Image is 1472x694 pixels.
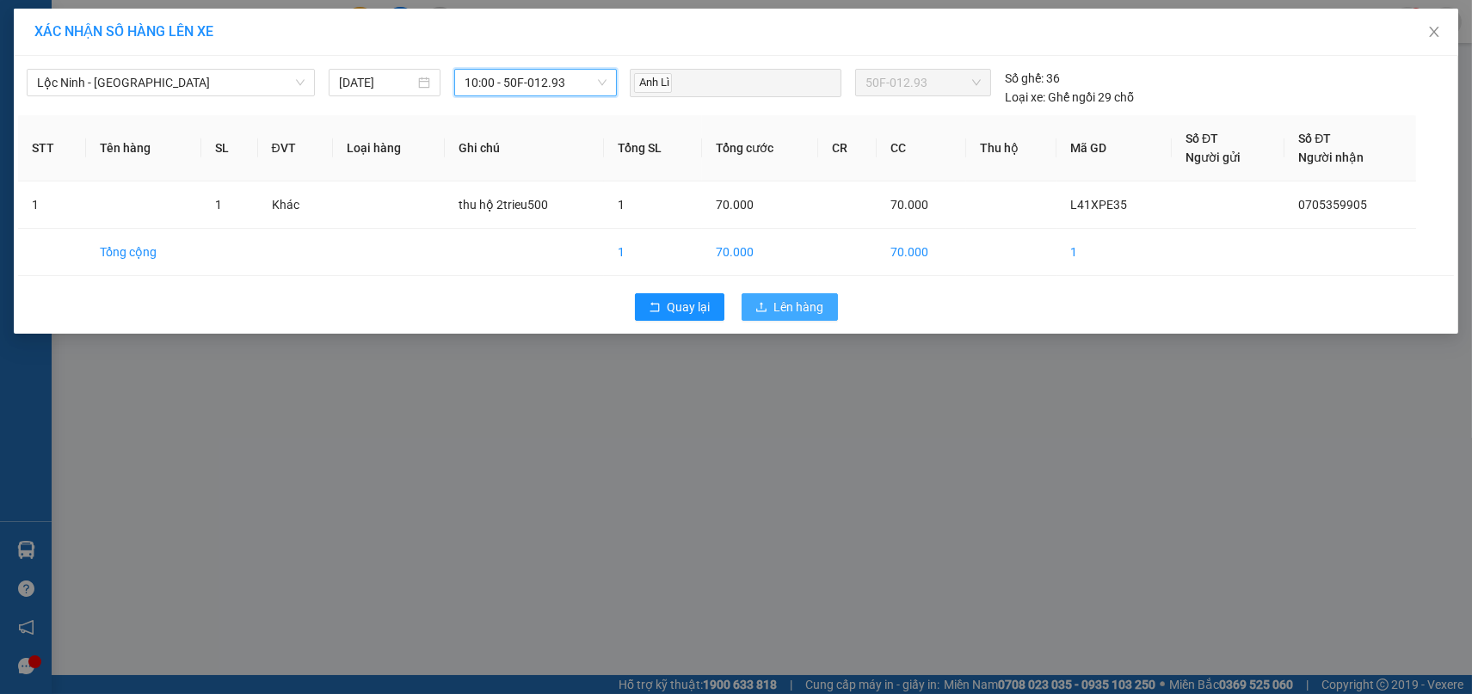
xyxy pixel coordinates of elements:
span: 50F-012.93 [865,70,981,95]
span: 10:00 - 50F-012.93 [465,70,607,95]
span: Lộc Ninh - Sài Gòn [37,70,305,95]
th: Loại hàng [333,115,445,181]
th: Thu hộ [966,115,1056,181]
span: close [1427,25,1441,39]
th: Tổng cước [702,115,818,181]
th: CC [877,115,966,181]
th: Mã GD [1056,115,1172,181]
td: 70.000 [702,229,818,276]
td: 1 [1056,229,1172,276]
span: Số ĐT [1298,132,1331,145]
th: CR [818,115,877,181]
span: XÁC NHẬN SỐ HÀNG LÊN XE [34,23,213,40]
td: Khác [258,181,333,229]
span: upload [755,301,767,315]
td: 1 [604,229,701,276]
td: 70.000 [877,229,966,276]
th: STT [18,115,86,181]
button: Close [1410,9,1458,57]
span: 70.000 [890,198,928,212]
td: Tổng cộng [86,229,201,276]
span: 1 [215,198,222,212]
th: Tổng SL [604,115,701,181]
span: Người gửi [1186,150,1241,164]
span: L41XPE35 [1070,198,1127,212]
span: Anh Lì [634,73,672,93]
th: Tên hàng [86,115,201,181]
input: 15/08/2025 [339,73,415,92]
span: Số ghế: [1005,69,1044,88]
span: rollback [649,301,661,315]
span: Số ĐT [1186,132,1218,145]
span: Loại xe: [1005,88,1045,107]
span: 1 [618,198,625,212]
div: Ghế ngồi 29 chỗ [1005,88,1134,107]
button: uploadLên hàng [742,293,838,321]
span: Quay lại [668,298,711,316]
span: Người nhận [1298,150,1364,164]
td: 1 [18,181,86,229]
span: 70.000 [716,198,754,212]
span: Lên hàng [774,298,824,316]
div: 36 [1005,69,1060,88]
th: SL [201,115,258,181]
button: rollbackQuay lại [635,293,724,321]
span: 0705359905 [1298,198,1367,212]
span: thu hộ 2trieu500 [459,198,548,212]
th: Ghi chú [445,115,605,181]
th: ĐVT [258,115,333,181]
